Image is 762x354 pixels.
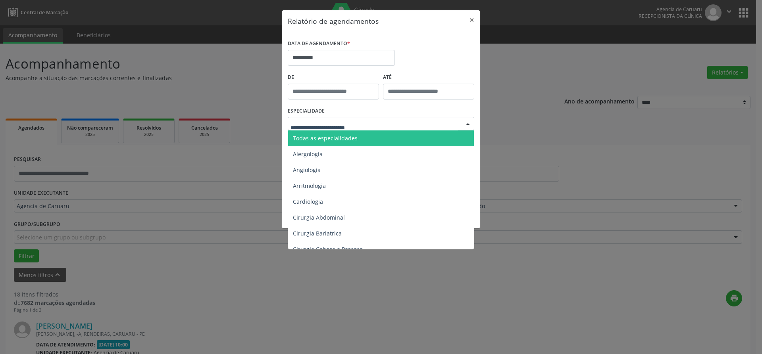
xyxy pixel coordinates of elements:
span: Cirurgia Abdominal [293,214,345,221]
label: DATA DE AGENDAMENTO [288,38,350,50]
span: Cardiologia [293,198,323,205]
span: Cirurgia Cabeça e Pescoço [293,245,363,253]
span: Todas as especialidades [293,134,358,142]
button: Close [464,10,480,30]
label: ATÉ [383,71,474,84]
span: Alergologia [293,150,323,158]
h5: Relatório de agendamentos [288,16,379,26]
label: ESPECIALIDADE [288,105,325,117]
span: Angiologia [293,166,321,174]
span: Arritmologia [293,182,326,189]
label: De [288,71,379,84]
span: Cirurgia Bariatrica [293,230,342,237]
